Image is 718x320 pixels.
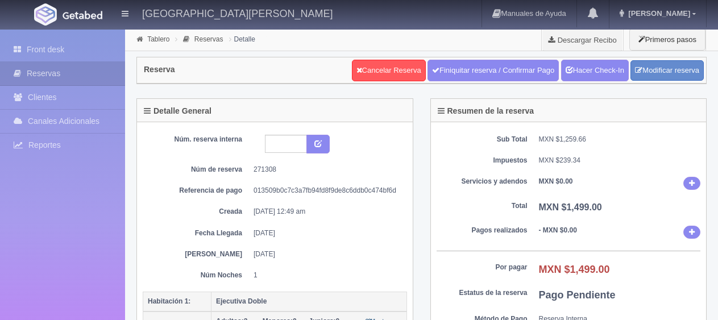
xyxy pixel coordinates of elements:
[539,202,602,212] b: MXN $1,499.00
[352,60,426,81] a: Cancelar Reserva
[151,165,242,174] dt: Núm de reserva
[629,28,705,51] button: Primeros pasos
[437,201,528,211] dt: Total
[561,60,629,81] a: Hacer Check-In
[34,3,57,26] img: Getabed
[437,135,528,144] dt: Sub Total
[539,156,701,165] dd: MXN $239.34
[437,226,528,235] dt: Pagos realizados
[226,34,258,44] li: Detalle
[625,9,690,18] span: [PERSON_NAME]
[144,107,211,115] h4: Detalle General
[151,250,242,259] dt: [PERSON_NAME]
[254,228,399,238] dd: [DATE]
[438,107,534,115] h4: Resumen de la reserva
[144,65,175,74] h4: Reserva
[142,6,333,20] h4: [GEOGRAPHIC_DATA][PERSON_NAME]
[151,186,242,196] dt: Referencia de pago
[542,28,623,51] a: Descargar Recibo
[539,135,701,144] dd: MXN $1,259.66
[147,35,169,43] a: Tablero
[428,60,559,81] a: Finiquitar reserva / Confirmar Pago
[254,207,399,217] dd: [DATE] 12:49 am
[539,177,573,185] b: MXN $0.00
[194,35,223,43] a: Reservas
[254,186,399,196] dd: 013509b0c7c3a7fb94fd8f9de8c6ddb0c474bf6d
[437,177,528,186] dt: Servicios y adendos
[254,250,399,259] dd: [DATE]
[151,271,242,280] dt: Núm Noches
[211,292,407,311] th: Ejecutiva Doble
[151,228,242,238] dt: Fecha Llegada
[437,263,528,272] dt: Por pagar
[151,207,242,217] dt: Creada
[539,289,616,301] b: Pago Pendiente
[539,226,577,234] b: - MXN $0.00
[254,165,399,174] dd: 271308
[151,135,242,144] dt: Núm. reserva interna
[630,60,704,81] a: Modificar reserva
[539,264,610,275] b: MXN $1,499.00
[148,297,190,305] b: Habitación 1:
[63,11,102,19] img: Getabed
[254,271,399,280] dd: 1
[437,288,528,298] dt: Estatus de la reserva
[437,156,528,165] dt: Impuestos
